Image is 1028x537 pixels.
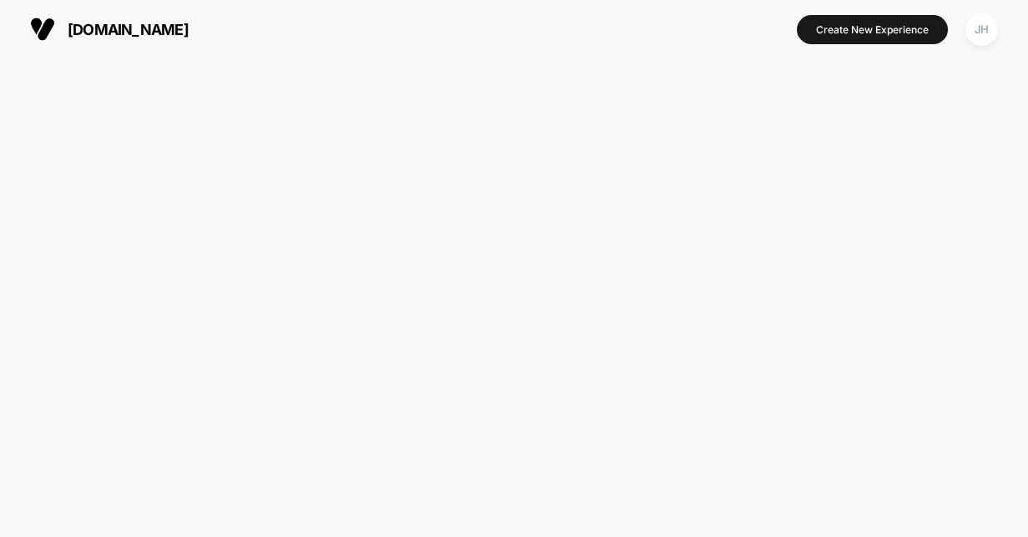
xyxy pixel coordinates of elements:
[68,21,189,38] span: [DOMAIN_NAME]
[965,13,998,46] div: JH
[30,17,55,42] img: Visually logo
[797,15,948,44] button: Create New Experience
[25,16,194,43] button: [DOMAIN_NAME]
[960,13,1003,47] button: JH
